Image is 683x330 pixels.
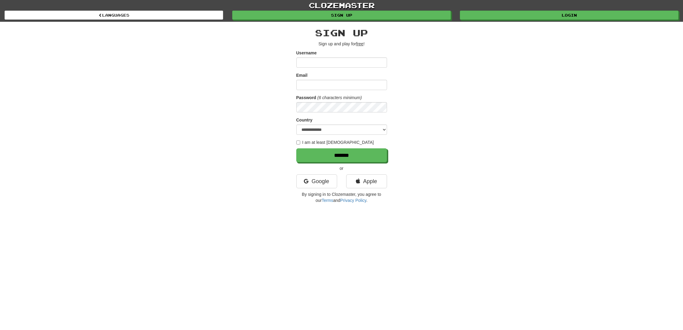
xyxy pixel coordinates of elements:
p: Sign up and play for ! [296,41,387,47]
input: I am at least [DEMOGRAPHIC_DATA] [296,141,300,144]
a: Privacy Policy [340,198,366,203]
a: Login [460,11,678,20]
label: Country [296,117,313,123]
p: By signing in to Clozemaster, you agree to our and . [296,191,387,203]
label: Email [296,72,307,78]
a: Google [296,174,337,188]
label: Password [296,95,316,101]
a: Apple [346,174,387,188]
a: Languages [5,11,223,20]
a: Terms [322,198,333,203]
p: or [296,165,387,171]
a: Sign up [232,11,451,20]
label: Username [296,50,317,56]
label: I am at least [DEMOGRAPHIC_DATA] [296,139,374,145]
h2: Sign up [296,28,387,38]
u: free [356,41,363,46]
em: (6 characters minimum) [317,95,362,100]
